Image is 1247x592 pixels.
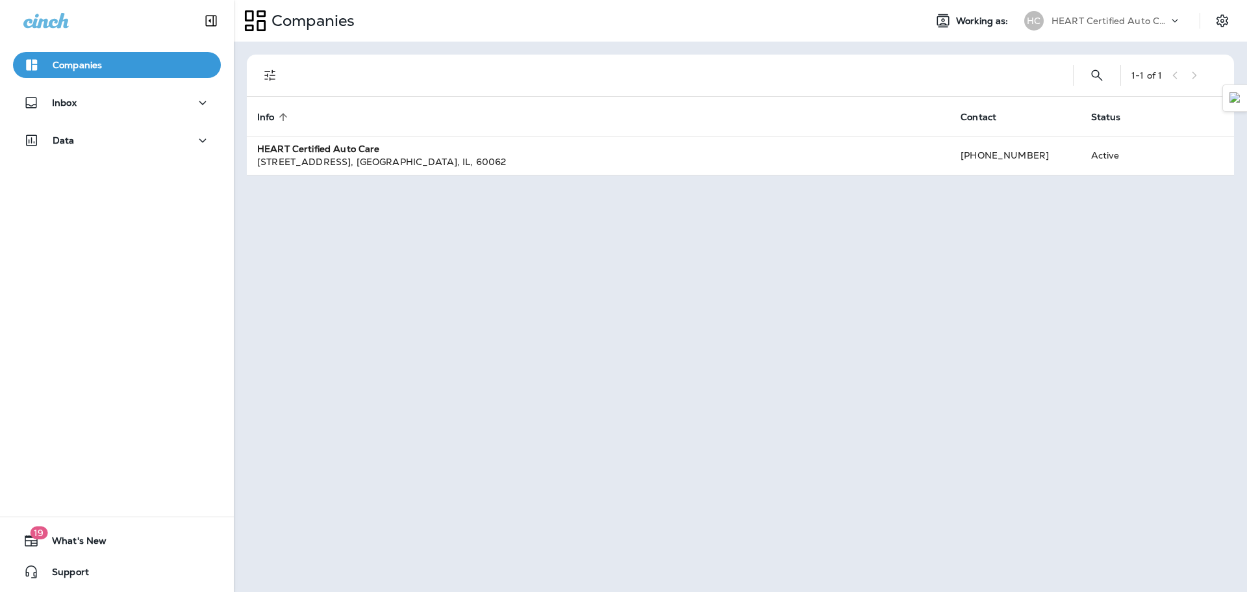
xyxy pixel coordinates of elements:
button: Search Companies [1084,62,1110,88]
span: Info [257,112,275,123]
button: Support [13,559,221,585]
button: Companies [13,52,221,78]
span: Support [39,567,89,582]
span: 19 [30,526,47,539]
td: [PHONE_NUMBER] [950,136,1080,175]
p: Data [53,135,75,146]
button: Collapse Sidebar [193,8,229,34]
p: Companies [53,60,102,70]
p: Inbox [52,97,77,108]
button: Inbox [13,90,221,116]
img: Detect Auto [1229,92,1241,104]
span: Status [1091,111,1138,123]
button: Data [13,127,221,153]
span: Status [1091,112,1121,123]
button: Settings [1211,9,1234,32]
span: Working as: [956,16,1011,27]
strong: HEART Certified Auto Care [257,143,380,155]
div: HC [1024,11,1044,31]
span: Contact [961,112,996,123]
td: Active [1081,136,1164,175]
button: 19What's New [13,528,221,554]
div: [STREET_ADDRESS] , [GEOGRAPHIC_DATA] , IL , 60062 [257,155,940,168]
span: What's New [39,535,107,551]
button: Filters [257,62,283,88]
span: Info [257,111,292,123]
p: HEART Certified Auto Care [1052,16,1168,26]
div: 1 - 1 of 1 [1131,70,1162,81]
span: Contact [961,111,1013,123]
p: Companies [266,11,355,31]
